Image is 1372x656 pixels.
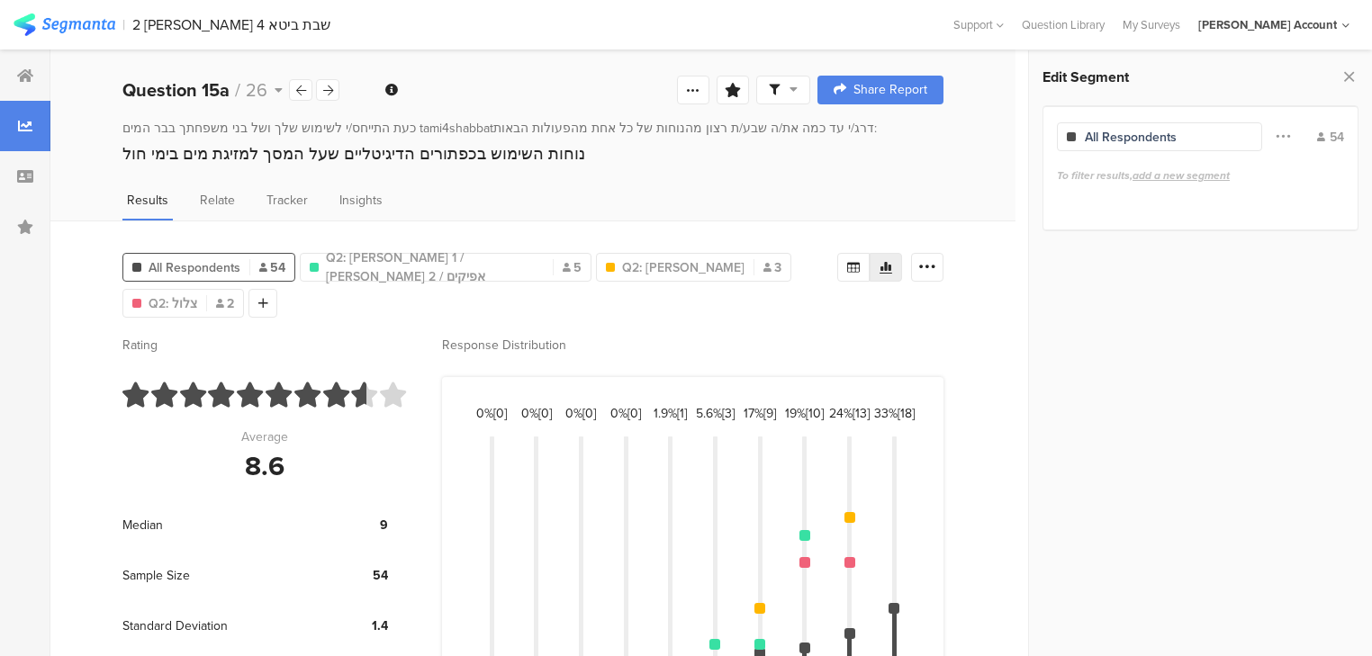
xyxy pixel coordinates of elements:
[1317,128,1344,147] div: 54
[493,404,507,423] span: [0]
[149,258,240,277] span: All Respondents
[1085,128,1177,147] div: All Respondents
[476,404,507,423] div: 0%
[622,258,745,277] span: Q2: [PERSON_NAME]
[722,404,735,423] span: [3]
[200,191,235,210] span: Relate
[677,404,687,423] span: [1]
[127,191,168,210] span: Results
[874,404,915,423] div: 33%
[898,404,915,423] span: [18]
[1043,67,1129,87] span: Edit Segment
[293,616,388,635] div: 1.4
[785,404,824,423] div: 19%
[122,142,943,166] div: נוחות השימוש בכפתורים הדיגיטליים שעל המסך למזיגת מים בימי חול
[132,16,330,33] div: 2 [PERSON_NAME] 4 שבת ביטא
[241,427,288,446] div: Average
[14,13,115,36] img: segmanta logo
[326,248,544,286] span: Q2: [PERSON_NAME] 1 / [PERSON_NAME] 2 / אפיקים
[149,294,197,313] span: Q2: צלול
[122,336,406,355] div: Rating
[538,404,552,423] span: [0]
[563,258,582,277] span: 5
[763,404,776,423] span: [9]
[293,516,388,535] div: 9
[235,76,240,103] span: /
[853,404,870,423] span: [13]
[216,294,234,313] span: 2
[744,404,776,423] div: 17%
[122,499,293,550] div: Median
[245,446,284,486] div: 8.6
[266,191,308,210] span: Tracker
[627,404,641,423] span: [0]
[259,258,285,277] span: 54
[521,404,552,423] div: 0%
[122,14,125,35] div: |
[122,600,293,651] div: Standard Deviation
[1013,16,1114,33] a: Question Library
[1057,167,1344,184] div: To filter results,
[339,191,383,210] span: Insights
[122,76,230,103] b: Question 15a
[953,11,1004,39] div: Support
[654,404,687,423] div: 1.9%
[610,404,641,423] div: 0%
[1198,16,1337,33] div: [PERSON_NAME] Account
[806,404,824,423] span: [10]
[1114,16,1189,33] a: My Surveys
[582,404,596,423] span: [0]
[853,84,927,96] span: Share Report
[122,550,293,600] div: Sample Size
[829,404,870,423] div: 24%
[246,76,267,103] span: 26
[442,336,943,355] div: Response Distribution
[122,119,943,138] div: כעת התייחס/י לשימוש שלך ושל בני משפחתך בבר המים tami4shabbatדרג/י עד כמה את/ה שבע/ת רצון מהנוחות ...
[293,566,388,585] div: 54
[565,404,596,423] div: 0%
[763,258,781,277] span: 3
[696,404,735,423] div: 5.6%
[1133,167,1230,184] span: add a new segment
